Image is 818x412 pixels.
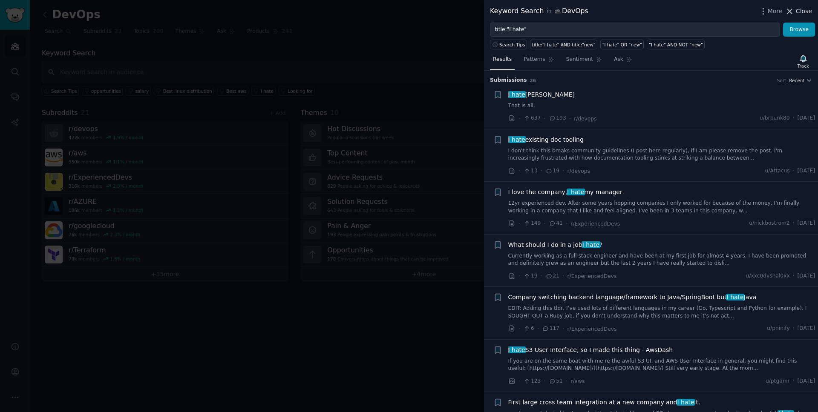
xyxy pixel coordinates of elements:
[793,378,795,385] span: ·
[785,7,812,16] button: Close
[523,114,541,122] span: 637
[765,167,790,175] span: u/Attacus
[566,219,567,228] span: ·
[530,78,536,83] span: 26
[508,252,815,267] a: Currently working as a full stack engineer and have been at my first job for almost 4 years. I ha...
[570,378,585,384] span: r/aws
[490,23,780,37] input: Try a keyword related to your business
[508,135,584,144] a: I hateexisting doc tooling
[508,188,622,197] a: I love the company,I hatemy manager
[508,398,700,407] a: First large cross team integration at a new company andI hateit.
[726,294,745,300] span: I hate
[508,240,603,249] a: What should I do in a jobI hate?
[798,272,815,280] span: [DATE]
[541,272,542,280] span: ·
[518,377,520,386] span: ·
[524,56,545,63] span: Patterns
[567,326,617,332] span: r/ExperiencedDevs
[499,42,525,48] span: Search Tips
[508,188,622,197] span: I love the company, my manager
[649,42,703,48] div: "I hate" AND NOT "new"
[547,8,551,15] span: in
[793,114,795,122] span: ·
[508,240,603,249] span: What should I do in a job ?
[518,272,520,280] span: ·
[518,166,520,175] span: ·
[562,324,564,333] span: ·
[544,377,545,386] span: ·
[549,114,566,122] span: 193
[541,166,542,175] span: ·
[566,377,567,386] span: ·
[523,272,537,280] span: 19
[777,77,786,83] div: Sort
[549,220,563,227] span: 41
[508,90,575,99] a: I hate[PERSON_NAME]
[766,378,790,385] span: u/ptgamr
[507,136,526,143] span: I hate
[518,324,520,333] span: ·
[783,23,815,37] button: Browse
[518,219,520,228] span: ·
[798,220,815,227] span: [DATE]
[793,167,795,175] span: ·
[490,40,527,49] button: Search Tips
[798,63,809,69] div: Track
[523,378,541,385] span: 123
[518,114,520,123] span: ·
[798,378,815,385] span: [DATE]
[549,378,563,385] span: 51
[789,77,804,83] span: Recent
[493,56,512,63] span: Results
[793,272,795,280] span: ·
[567,273,617,279] span: r/ExperiencedDevs
[602,42,642,48] div: "I hate" OR "new"
[569,114,571,123] span: ·
[490,6,588,17] div: Keyword Search DevOps
[795,52,812,70] button: Track
[508,358,815,372] a: If you are on the same boat with me re the awful S3 UI, and AWS User Interface in general, you mi...
[562,166,564,175] span: ·
[746,272,790,280] span: u/xxc0dvshal0xx
[523,167,537,175] span: 13
[507,91,526,98] span: I hate
[544,219,545,228] span: ·
[611,53,635,70] a: Ask
[508,102,815,110] a: That is all.
[798,167,815,175] span: [DATE]
[508,305,815,320] a: EDIT: Adding this tldr, I’ve used lots of different languages in my career (Go, Typescript and Py...
[677,399,695,406] span: I hate
[530,40,597,49] a: title:"I hate" AND title:"new"
[508,200,815,215] a: 12yr experienced dev. After some years hopping companies I only worked for because of the money, ...
[490,77,527,84] span: Submission s
[523,325,534,332] span: 6
[521,53,557,70] a: Patterns
[508,293,757,302] a: Company switching backend language/framework to Java/SpringBoot butI hateJava
[508,398,700,407] span: First large cross team integration at a new company and it.
[537,324,539,333] span: ·
[544,114,545,123] span: ·
[562,272,564,280] span: ·
[793,325,795,332] span: ·
[545,272,559,280] span: 21
[647,40,705,49] a: "I hate" AND NOT "new"
[567,168,590,174] span: r/devops
[789,77,812,83] button: Recent
[508,90,575,99] span: [PERSON_NAME]
[582,241,600,248] span: I hate
[570,221,620,227] span: r/ExperiencedDevs
[796,7,812,16] span: Close
[767,325,789,332] span: u/pninify
[567,189,585,195] span: I hate
[508,346,673,355] a: I hateS3 User Interface, so I made this thing - AwsDash
[507,346,526,353] span: I hate
[508,293,757,302] span: Company switching backend language/framework to Java/SpringBoot but Java
[490,53,515,70] a: Results
[508,135,584,144] span: existing doc tooling
[523,220,541,227] span: 149
[508,346,673,355] span: S3 User Interface, so I made this thing - AwsDash
[563,53,605,70] a: Sentiment
[600,40,644,49] a: "I hate" OR "new"
[545,167,559,175] span: 19
[542,325,559,332] span: 117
